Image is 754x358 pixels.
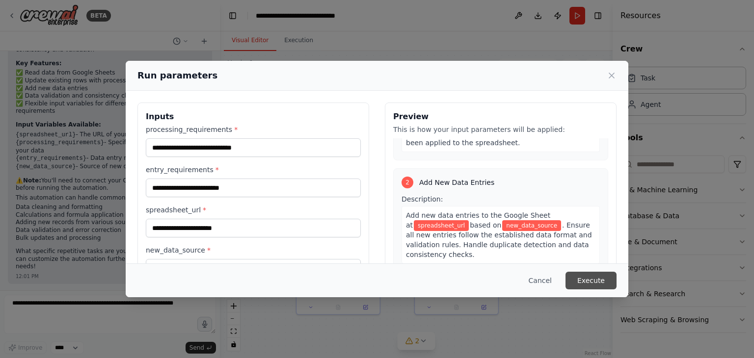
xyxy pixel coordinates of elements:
[470,221,501,229] span: based on
[146,125,361,134] label: processing_requirements
[414,220,469,231] span: Variable: spreadsheet_url
[146,245,361,255] label: new_data_source
[521,272,560,289] button: Cancel
[146,165,361,175] label: entry_requirements
[393,125,608,134] p: This is how your input parameters will be applied:
[565,272,617,289] button: Execute
[402,195,443,203] span: Description:
[402,177,413,188] div: 2
[146,111,361,123] h3: Inputs
[146,205,361,215] label: spreadsheet_url
[502,220,561,231] span: Variable: new_data_source
[393,111,608,123] h3: Preview
[419,178,494,187] span: Add New Data Entries
[137,69,217,82] h2: Run parameters
[406,211,550,229] span: Add new data entries to the Google Sheet at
